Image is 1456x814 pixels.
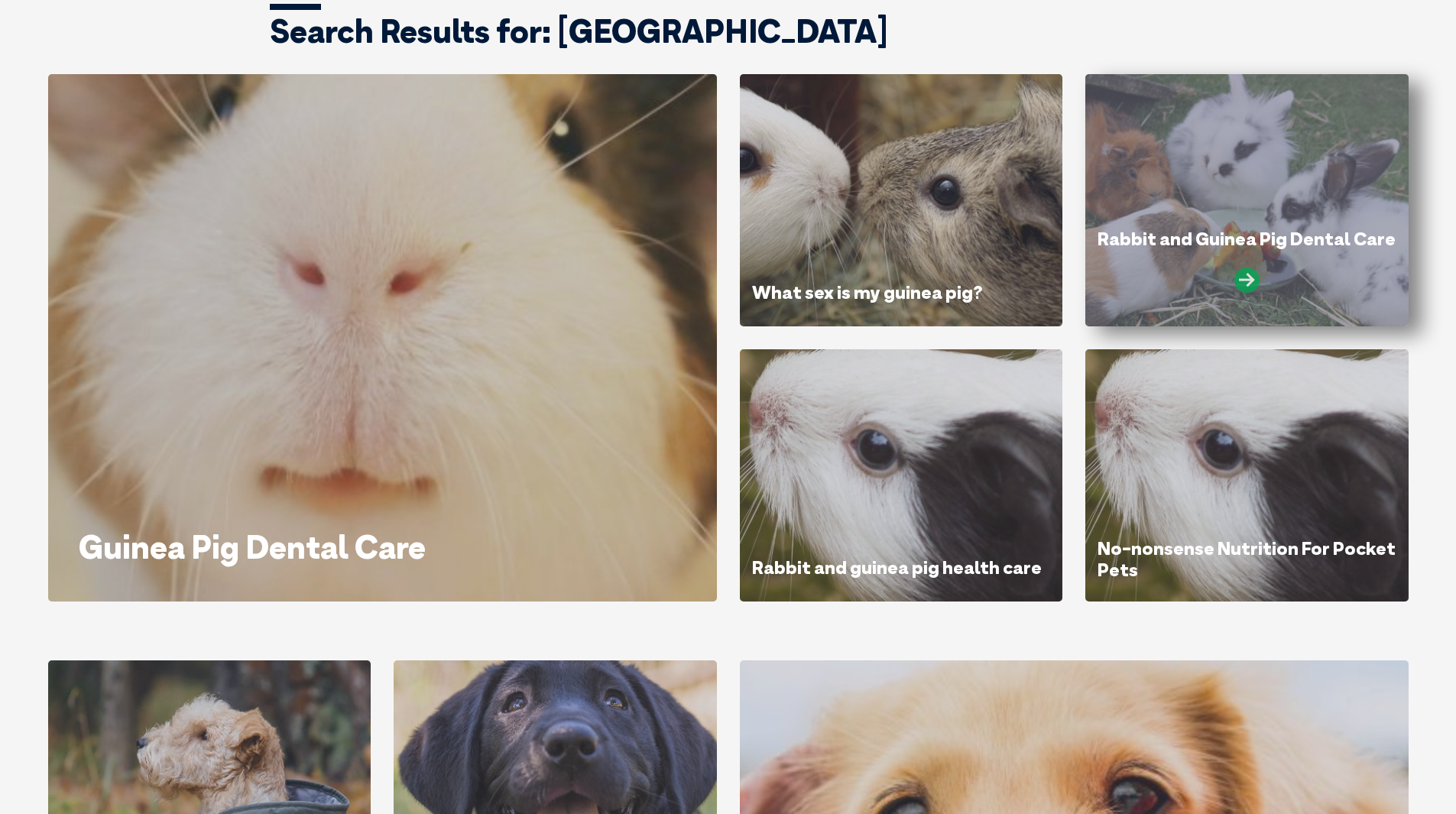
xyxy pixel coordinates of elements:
[79,527,426,567] a: Guinea Pig Dental Care
[1098,537,1396,581] a: No-nonsense Nutrition For Pocket Pets
[752,281,983,303] a: What sex is my guinea pig?
[1098,227,1396,250] a: Rabbit and Guinea Pig Dental Care
[270,15,1187,47] h1: Search Results for: [GEOGRAPHIC_DATA]
[752,556,1042,579] a: Rabbit and guinea pig health care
